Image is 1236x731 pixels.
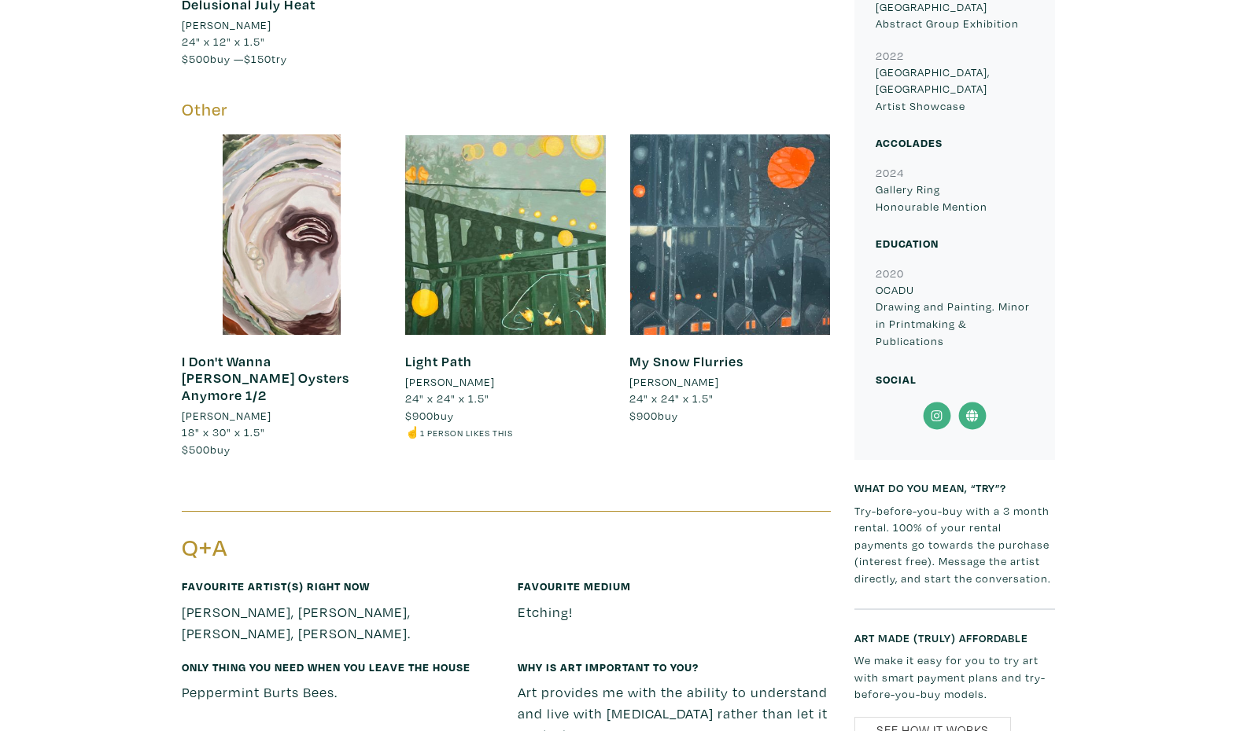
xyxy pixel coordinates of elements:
li: [PERSON_NAME] [405,373,495,391]
span: buy [405,408,454,423]
span: 24" x 24" x 1.5" [629,391,714,406]
span: 24" x 12" x 1.5" [182,34,265,49]
li: ☝️ [405,424,606,441]
p: [GEOGRAPHIC_DATA], [GEOGRAPHIC_DATA] Artist Showcase [876,64,1034,115]
small: Only thing you need when you leave the house [182,659,470,674]
li: [PERSON_NAME] [182,407,271,424]
a: [PERSON_NAME] [182,17,382,34]
p: Peppermint Burts Bees. [182,681,495,703]
a: [PERSON_NAME] [405,373,606,391]
a: My Snow Flurries [629,352,743,370]
span: $150 [244,51,271,66]
span: buy — try [182,51,287,66]
a: [PERSON_NAME] [629,373,830,391]
small: Social [876,372,917,387]
small: 1 person likes this [420,427,513,439]
span: $500 [182,442,210,457]
h3: Q+A [182,533,495,563]
a: Light Path [405,352,472,370]
li: [PERSON_NAME] [629,373,719,391]
small: Accolades [876,135,943,150]
p: We make it easy for you to try art with smart payment plans and try-before-you-buy models. [854,652,1055,703]
small: Education [876,236,939,251]
h5: Other [182,99,831,120]
small: Why is art important to you? [518,659,699,674]
small: Favourite medium [518,579,631,593]
small: 2020 [876,266,904,281]
small: 2024 [876,165,904,180]
span: buy [629,408,678,423]
li: [PERSON_NAME] [182,17,271,34]
a: [PERSON_NAME] [182,407,382,424]
h6: What do you mean, “try”? [854,481,1055,494]
p: Gallery Ring Honourable Mention [876,181,1034,215]
p: OCADU Drawing and Painting. Minor in Printmaking & Publications [876,281,1034,349]
span: $500 [182,51,210,66]
h6: Art made (truly) affordable [854,631,1055,645]
p: [PERSON_NAME], [PERSON_NAME], [PERSON_NAME], [PERSON_NAME]. [182,601,495,644]
p: Try-before-you-buy with a 3 month rental. 100% of your rental payments go towards the purchase (i... [854,502,1055,587]
a: I Don't Wanna [PERSON_NAME] Oysters Anymore 1/2 [182,352,349,404]
p: Etching! [518,601,831,623]
span: $900 [629,408,658,423]
span: $900 [405,408,434,423]
span: 24" x 24" x 1.5" [405,391,489,406]
span: buy [182,442,231,457]
span: 18" x 30" x 1.5" [182,424,265,439]
small: 2022 [876,48,904,63]
small: Favourite artist(s) right now [182,579,370,593]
